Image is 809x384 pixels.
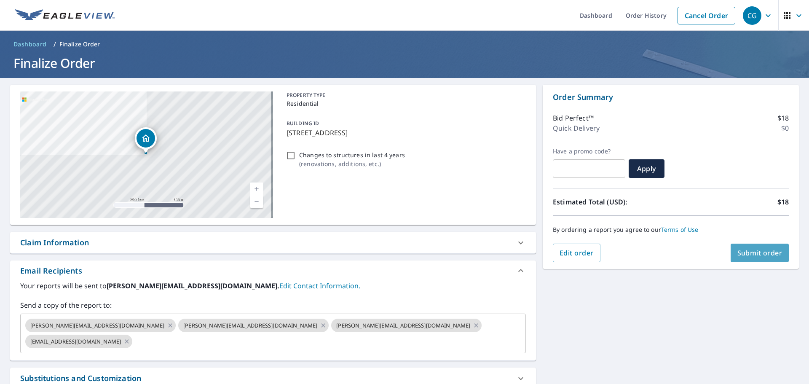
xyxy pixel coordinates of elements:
[20,265,82,277] div: Email Recipients
[629,159,664,178] button: Apply
[250,183,263,195] a: Current Level 17, Zoom In
[737,248,782,258] span: Submit order
[250,195,263,208] a: Current Level 17, Zoom Out
[10,38,50,51] a: Dashboard
[25,335,132,348] div: [EMAIL_ADDRESS][DOMAIN_NAME]
[731,244,789,262] button: Submit order
[20,281,526,291] label: Your reports will be sent to
[553,148,625,155] label: Have a promo code?
[54,39,56,49] li: /
[10,260,536,281] div: Email Recipients
[279,281,360,290] a: EditContactInfo
[287,120,319,127] p: BUILDING ID
[178,319,329,332] div: [PERSON_NAME][EMAIL_ADDRESS][DOMAIN_NAME]
[299,159,405,168] p: ( renovations, additions, etc. )
[287,91,522,99] p: PROPERTY TYPE
[107,281,279,290] b: [PERSON_NAME][EMAIL_ADDRESS][DOMAIN_NAME].
[20,300,526,310] label: Send a copy of the report to:
[287,128,522,138] p: [STREET_ADDRESS]
[553,197,671,207] p: Estimated Total (USD):
[25,338,126,346] span: [EMAIL_ADDRESS][DOMAIN_NAME]
[299,150,405,159] p: Changes to structures in last 4 years
[20,237,89,248] div: Claim Information
[553,113,594,123] p: Bid Perfect™
[743,6,761,25] div: CG
[661,226,699,234] a: Terms of Use
[13,40,47,48] span: Dashboard
[59,40,100,48] p: Finalize Order
[678,7,735,24] a: Cancel Order
[135,127,157,153] div: Dropped pin, building 1, Residential property, 421 NW 17th Place Ext Fort Lauderdale, FL 33311
[781,123,789,133] p: $0
[331,322,475,330] span: [PERSON_NAME][EMAIL_ADDRESS][DOMAIN_NAME]
[635,164,658,173] span: Apply
[20,373,141,384] div: Substitutions and Customization
[15,9,115,22] img: EV Logo
[178,322,322,330] span: [PERSON_NAME][EMAIL_ADDRESS][DOMAIN_NAME]
[553,91,789,103] p: Order Summary
[553,226,789,234] p: By ordering a report you agree to our
[10,54,799,72] h1: Finalize Order
[25,322,169,330] span: [PERSON_NAME][EMAIL_ADDRESS][DOMAIN_NAME]
[560,248,594,258] span: Edit order
[331,319,482,332] div: [PERSON_NAME][EMAIL_ADDRESS][DOMAIN_NAME]
[287,99,522,108] p: Residential
[10,232,536,253] div: Claim Information
[553,244,600,262] button: Edit order
[553,123,600,133] p: Quick Delivery
[10,38,799,51] nav: breadcrumb
[777,113,789,123] p: $18
[25,319,176,332] div: [PERSON_NAME][EMAIL_ADDRESS][DOMAIN_NAME]
[777,197,789,207] p: $18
